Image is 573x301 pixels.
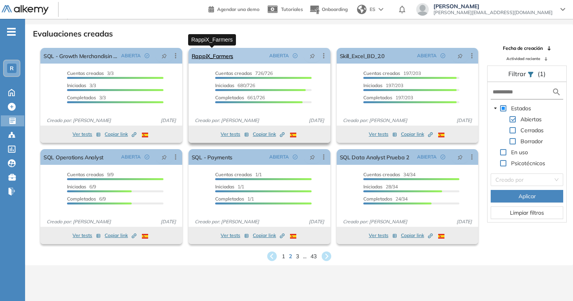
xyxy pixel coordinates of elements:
button: Copiar link [401,231,433,240]
span: Iniciadas [215,82,234,88]
span: Copiar link [401,232,433,239]
span: ABIERTA [417,153,437,161]
span: [DATE] [453,117,475,124]
span: ... [303,252,306,261]
span: pushpin [457,154,463,160]
span: Cerradas [520,127,544,134]
span: ES [370,6,375,13]
button: pushpin [156,151,173,163]
span: [DATE] [453,218,475,225]
span: Iniciadas [215,184,234,190]
span: pushpin [161,154,167,160]
span: check-circle [145,53,149,58]
button: pushpin [304,151,321,163]
span: 43 [310,252,317,261]
button: Aplicar [491,190,563,202]
span: 661/726 [215,95,265,100]
span: Psicotécnicos [511,160,545,167]
button: pushpin [452,49,469,62]
span: pushpin [310,154,315,160]
span: Copiar link [253,232,285,239]
a: SQL Data Analyst Prueba 2 [340,149,409,165]
a: SQL - Growth Merchandisin Analyst [44,48,118,64]
span: 1/1 [215,171,262,177]
button: pushpin [452,151,469,163]
span: Cuentas creadas [215,70,252,76]
img: ESP [438,234,444,239]
span: ABIERTA [121,52,141,59]
img: ESP [290,234,296,239]
span: ABIERTA [121,153,141,161]
span: Estados [511,105,531,112]
a: SQL - Payments [192,149,232,165]
span: Agendar una demo [217,6,259,12]
span: Filtrar [508,70,528,78]
i: - [7,31,16,33]
span: Creado por: [PERSON_NAME] [192,218,262,225]
span: 2 [289,252,292,261]
span: 1 [282,252,285,261]
span: 197/203 [363,70,421,76]
span: Creado por: [PERSON_NAME] [340,117,410,124]
span: 24/34 [363,196,408,202]
span: Completados [67,95,96,100]
span: pushpin [457,53,463,59]
img: search icon [552,87,561,97]
button: Ver tests [369,130,397,139]
img: ESP [438,133,444,137]
button: Ver tests [221,231,249,240]
span: Creado por: [PERSON_NAME] [192,117,262,124]
span: Borrador [520,138,543,145]
span: Completados [215,196,244,202]
span: [DATE] [158,117,179,124]
button: Copiar link [253,231,285,240]
span: Cuentas creadas [67,70,104,76]
span: Completados [363,95,392,100]
span: [PERSON_NAME][EMAIL_ADDRESS][DOMAIN_NAME] [433,9,553,16]
span: Copiar link [401,131,433,138]
span: Iniciadas [363,184,383,190]
span: Estados [510,104,533,113]
button: Limpiar filtros [491,206,563,219]
span: Cuentas creadas [363,70,400,76]
img: Logo [2,5,49,15]
span: check-circle [441,53,445,58]
span: En uso [510,148,529,157]
span: [DATE] [306,117,327,124]
span: Fecha de creación [503,45,543,52]
span: Iniciadas [363,82,383,88]
button: Onboarding [309,1,348,18]
span: check-circle [441,155,445,159]
span: Cuentas creadas [363,171,400,177]
button: Ver tests [73,130,101,139]
button: Copiar link [105,231,136,240]
a: Agendar una demo [209,4,259,13]
span: 3/3 [67,95,106,100]
span: Iniciadas [67,82,86,88]
span: 3/3 [67,82,96,88]
span: Cerradas [519,126,545,135]
span: ABIERTA [269,52,289,59]
img: arrow [379,8,383,11]
a: RappiX_Farmers [192,48,233,64]
span: Onboarding [322,6,348,12]
span: Completados [67,196,96,202]
button: Copiar link [105,130,136,139]
span: Cuentas creadas [67,171,104,177]
span: Actividad reciente [506,56,540,62]
button: Copiar link [401,130,433,139]
img: ESP [290,133,296,137]
img: world [357,5,366,14]
a: SQL Operations Analyst [44,149,103,165]
span: Borrador [519,137,544,146]
span: [DATE] [158,218,179,225]
span: Copiar link [253,131,285,138]
span: Abiertas [520,116,542,123]
img: ESP [142,234,148,239]
span: R [10,65,14,71]
span: 197/203 [363,95,413,100]
span: [PERSON_NAME] [433,3,553,9]
span: Creado por: [PERSON_NAME] [44,218,114,225]
div: RappiX_Farmers [188,34,236,46]
span: 3 [296,252,299,261]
